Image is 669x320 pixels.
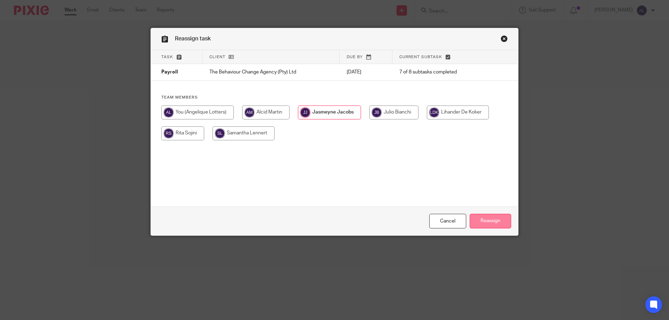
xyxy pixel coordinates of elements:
span: Current subtask [399,55,442,59]
input: Reassign [470,214,511,229]
h4: Team members [161,95,508,100]
p: The Behaviour Change Agency (Pty) Ltd [209,69,333,76]
span: Payroll [161,70,178,75]
span: Reassign task [175,36,211,41]
p: [DATE] [347,69,385,76]
span: Client [209,55,225,59]
a: Close this dialog window [501,35,508,45]
span: Due by [347,55,363,59]
a: Close this dialog window [429,214,466,229]
td: 7 of 8 subtasks completed [392,64,490,81]
span: Task [161,55,173,59]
